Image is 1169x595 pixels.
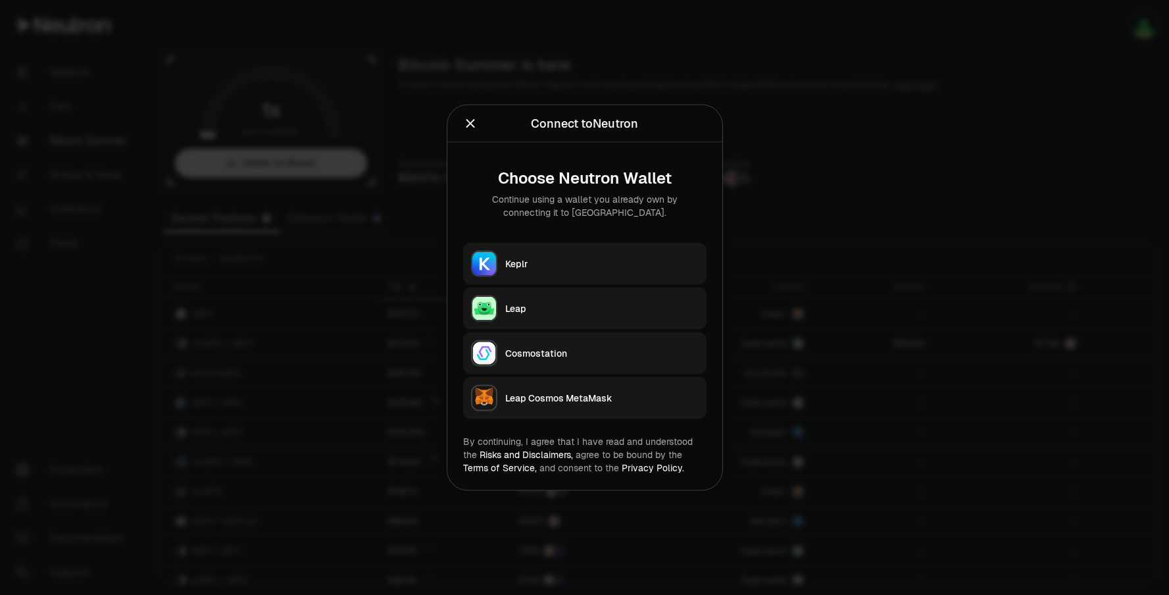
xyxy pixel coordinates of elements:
[505,347,699,360] div: Cosmostation
[505,302,699,315] div: Leap
[472,386,496,410] img: Leap Cosmos MetaMask
[463,332,707,375] button: CosmostationCosmostation
[505,257,699,271] div: Keplr
[472,252,496,276] img: Keplr
[463,243,707,285] button: KeplrKeplr
[480,449,573,461] a: Risks and Disclaimers,
[463,377,707,419] button: Leap Cosmos MetaMaskLeap Cosmos MetaMask
[531,115,638,133] div: Connect to Neutron
[474,193,696,219] div: Continue using a wallet you already own by connecting it to [GEOGRAPHIC_DATA].
[463,462,537,474] a: Terms of Service,
[472,297,496,321] img: Leap
[505,392,699,405] div: Leap Cosmos MetaMask
[474,169,696,188] div: Choose Neutron Wallet
[463,435,707,475] div: By continuing, I agree that I have read and understood the agree to be bound by the and consent t...
[622,462,684,474] a: Privacy Policy.
[472,342,496,365] img: Cosmostation
[463,288,707,330] button: LeapLeap
[463,115,478,133] button: Close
